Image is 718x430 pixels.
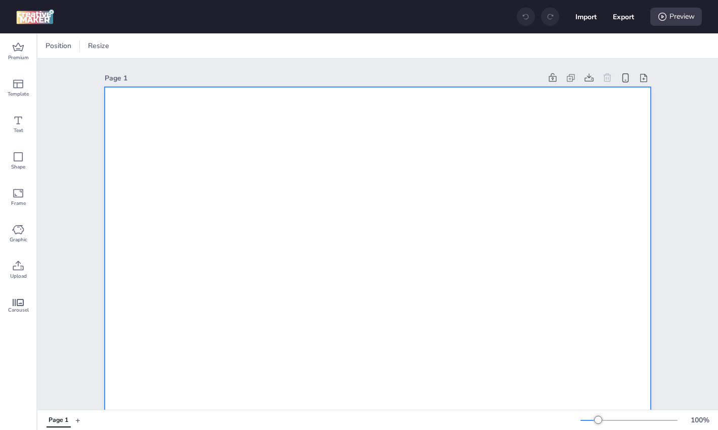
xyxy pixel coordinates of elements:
[650,8,702,26] div: Preview
[16,9,54,24] img: logo Creative Maker
[105,73,542,83] div: Page 1
[613,6,634,27] button: Export
[11,163,25,171] span: Shape
[41,411,75,429] div: Tabs
[43,40,73,51] span: Position
[86,40,111,51] span: Resize
[575,6,597,27] button: Import
[8,306,29,314] span: Carousel
[14,126,23,135] span: Text
[10,236,27,244] span: Graphic
[8,54,29,62] span: Premium
[11,199,26,207] span: Frame
[688,415,712,425] div: 100 %
[8,90,29,98] span: Template
[75,411,80,429] button: +
[49,416,68,425] div: Page 1
[10,272,27,280] span: Upload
